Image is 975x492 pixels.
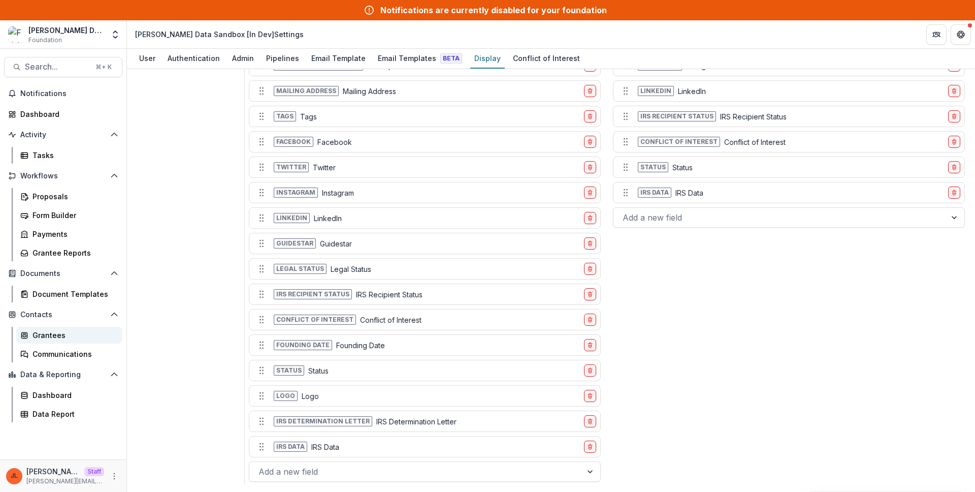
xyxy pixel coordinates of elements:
[300,111,317,122] p: Tags
[948,136,960,148] button: delete-field-row
[135,29,304,40] div: [PERSON_NAME] Data Sandbox [In Dev] Settings
[28,36,62,45] span: Foundation
[440,53,462,64] span: Beta
[274,111,296,121] span: Tags
[617,159,634,175] button: Move field
[584,263,596,275] button: delete-field-row
[470,51,505,66] div: Display
[253,235,270,252] button: Move field
[724,137,786,147] p: Conflict of Interest
[20,172,106,180] span: Workflows
[675,188,703,198] p: IRS Data
[638,86,674,96] span: Linkedin
[135,49,159,69] a: User
[617,134,634,150] button: Move field
[253,83,270,99] button: Move field
[253,413,270,429] button: Move field
[948,161,960,173] button: delete-field-row
[584,237,596,250] button: delete-field-row
[374,49,466,69] a: Email Templates Beta
[584,187,596,199] button: delete-field-row
[274,238,316,249] span: Guidestar
[131,27,308,42] nav: breadcrumb
[4,306,122,323] button: Open Contacts
[274,340,332,350] span: Founding date
[638,137,720,147] span: Conflict of interest
[108,470,120,482] button: More
[274,264,327,274] span: Legal status
[274,315,356,325] span: Conflict of interest
[584,441,596,453] button: delete-field-row
[93,61,114,73] div: ⌘ + K
[253,184,270,201] button: Move field
[638,111,716,121] span: Irs recipient status
[135,51,159,66] div: User
[274,289,352,299] span: Irs recipient status
[274,137,313,147] span: Facebook
[274,188,318,198] span: Instagram
[262,51,303,66] div: Pipelines
[32,289,114,299] div: Document Templates
[4,106,122,122] a: Dashboard
[4,85,122,102] button: Notifications
[274,365,304,376] span: Status
[16,387,122,404] a: Dashboard
[8,26,24,43] img: Frist Data Sandbox [In Dev]
[617,83,634,99] button: Move field
[32,229,114,239] div: Payments
[25,62,89,72] span: Search...
[356,289,422,300] p: IRS Recipient Status
[4,127,122,143] button: Open Activity
[584,390,596,402] button: delete-field-row
[253,261,270,277] button: Move field
[948,110,960,122] button: delete-field-row
[672,162,693,173] p: Status
[374,51,466,66] div: Email Templates
[317,137,352,147] p: Facebook
[584,136,596,148] button: delete-field-row
[584,85,596,97] button: delete-field-row
[16,226,122,242] a: Payments
[4,265,122,282] button: Open Documents
[20,311,106,319] span: Contacts
[336,340,385,351] p: Founding Date
[253,159,270,175] button: Move field
[320,238,352,249] p: Guidestar
[307,51,370,66] div: Email Template
[584,415,596,427] button: delete-field-row
[4,168,122,184] button: Open Workflows
[20,371,106,379] span: Data & Reporting
[253,337,270,353] button: Move field
[253,362,270,379] button: Move field
[253,286,270,302] button: Move field
[253,388,270,404] button: Move field
[638,188,671,198] span: Irs data
[20,109,114,119] div: Dashboard
[16,327,122,344] a: Grantees
[32,191,114,202] div: Proposals
[274,213,310,223] span: Linkedin
[302,391,319,402] p: Logo
[274,391,298,401] span: Logo
[343,86,396,97] p: Mailing Address
[4,57,122,77] button: Search...
[253,439,270,455] button: Move field
[274,162,309,172] span: Twitter
[32,409,114,419] div: Data Report
[228,51,258,66] div: Admin
[308,365,329,376] p: Status
[360,315,421,325] p: Conflict of Interest
[164,51,224,66] div: Authentication
[32,330,114,341] div: Grantees
[228,49,258,69] a: Admin
[584,161,596,173] button: delete-field-row
[32,248,114,258] div: Grantee Reports
[164,49,224,69] a: Authentication
[584,314,596,326] button: delete-field-row
[32,390,114,401] div: Dashboard
[948,187,960,199] button: delete-field-row
[253,312,270,328] button: Move field
[638,162,668,172] span: Status
[509,49,584,69] a: Conflict of Interest
[509,51,584,66] div: Conflict of Interest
